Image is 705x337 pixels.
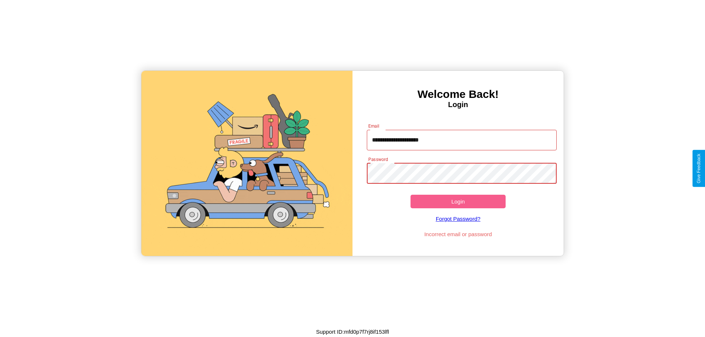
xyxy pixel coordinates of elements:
h3: Welcome Back! [352,88,564,100]
p: Support ID: mfd0p7f7rj8if153lfl [316,327,389,337]
p: Incorrect email or password [363,229,553,239]
img: gif [141,71,352,256]
div: Give Feedback [696,154,701,183]
a: Forgot Password? [363,208,553,229]
h4: Login [352,100,564,109]
button: Login [411,195,506,208]
label: Password [368,156,388,162]
label: Email [368,123,380,129]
